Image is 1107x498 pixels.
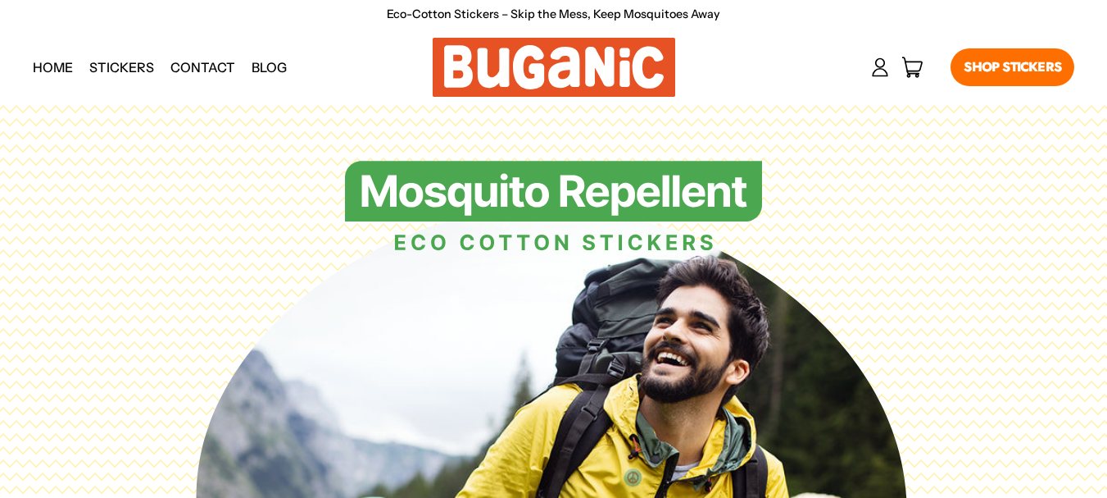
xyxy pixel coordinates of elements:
[345,161,761,253] img: Buganic
[162,47,243,88] a: Contact
[243,47,295,88] a: Blog
[950,48,1074,86] a: Shop Stickers
[433,38,675,97] img: Buganic
[433,38,675,97] a: Buganic Buganic
[81,47,162,88] a: Stickers
[25,47,81,88] a: Home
